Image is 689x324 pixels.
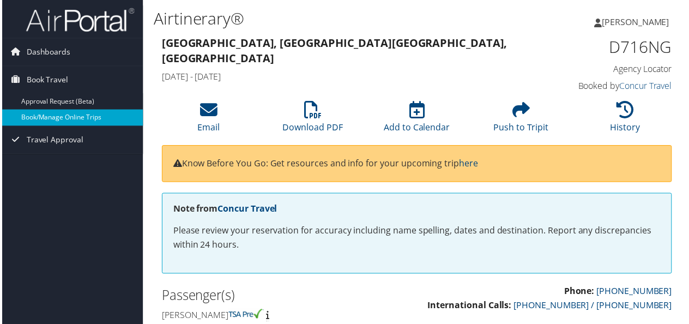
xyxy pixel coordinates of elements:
strong: [GEOGRAPHIC_DATA], [GEOGRAPHIC_DATA] [GEOGRAPHIC_DATA], [GEOGRAPHIC_DATA] [161,36,509,66]
a: Push to Tripit [494,108,550,134]
p: Please review your reservation for accuracy including name spelling, dates and destination. Repor... [172,225,663,253]
span: Book Travel [25,67,67,94]
strong: Note from [172,204,277,216]
span: Travel Approval [25,127,82,154]
a: Concur Travel [621,80,674,92]
h4: [DATE] - [DATE] [161,71,542,83]
h1: Airtinerary® [153,7,506,30]
a: [PHONE_NUMBER] / [PHONE_NUMBER] [515,301,674,313]
h4: [PERSON_NAME] [161,311,409,323]
a: Concur Travel [217,204,277,216]
a: Email [197,108,219,134]
h4: Agency Locator [558,63,674,75]
a: History [612,108,642,134]
span: Dashboards [25,39,69,66]
a: [PERSON_NAME] [596,5,682,38]
img: airportal-logo.png [24,7,133,33]
strong: International Calls: [428,301,513,313]
h2: Passenger(s) [161,288,409,307]
h4: Booked by [558,80,674,92]
p: Know Before You Go: Get resources and info for your upcoming trip [172,158,663,172]
a: Download PDF [282,108,343,134]
a: here [460,158,479,170]
img: tsa-precheck.png [228,311,263,321]
strong: Phone: [566,287,596,299]
a: [PHONE_NUMBER] [599,287,674,299]
span: [PERSON_NAME] [604,16,672,28]
h1: D716NG [558,36,674,59]
a: Add to Calendar [384,108,451,134]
